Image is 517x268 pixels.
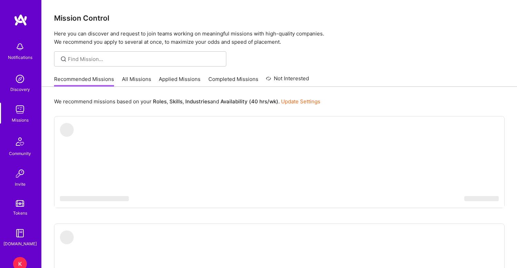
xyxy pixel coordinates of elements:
[13,226,27,240] img: guide book
[8,54,32,61] div: Notifications
[220,98,278,105] b: Availability (40 hrs/wk)
[54,75,114,87] a: Recommended Missions
[13,72,27,86] img: discovery
[68,55,221,63] input: Find Mission...
[12,133,28,150] img: Community
[13,103,27,116] img: teamwork
[185,98,210,105] b: Industries
[159,75,200,87] a: Applied Missions
[13,209,27,217] div: Tokens
[9,150,31,157] div: Community
[54,98,320,105] p: We recommend missions based on your , , and .
[16,200,24,207] img: tokens
[13,167,27,181] img: Invite
[54,14,505,22] h3: Mission Control
[3,240,37,247] div: [DOMAIN_NAME]
[122,75,151,87] a: All Missions
[153,98,167,105] b: Roles
[169,98,183,105] b: Skills
[15,181,25,188] div: Invite
[13,40,27,54] img: bell
[60,55,68,63] i: icon SearchGrey
[12,116,29,124] div: Missions
[281,98,320,105] a: Update Settings
[14,14,28,26] img: logo
[208,75,258,87] a: Completed Missions
[54,30,505,46] p: Here you can discover and request to join teams working on meaningful missions with high-quality ...
[10,86,30,93] div: Discovery
[266,74,309,87] a: Not Interested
